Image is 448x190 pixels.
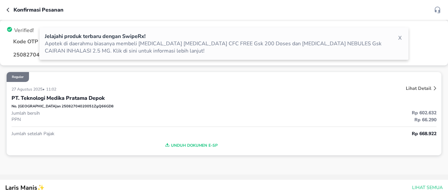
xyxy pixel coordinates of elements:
p: PPN [12,116,224,123]
p: Lihat Detail [406,85,431,92]
p: Jumlah bersih [12,110,224,116]
p: Rp 668.922 [224,130,436,137]
p: Kode OTP Berhasil Terkirim Untuk Nomor Order: [13,38,441,46]
p: 25082704020051ZgQ66GD8 [13,51,441,59]
p: Konfirmasi pesanan [14,6,64,14]
p: Jumlah setelah Pajak [12,131,224,137]
p: 11:02 [46,87,58,92]
p: Rp 602.632 [224,109,436,116]
button: Unduh Dokumen e-SP [12,140,370,150]
p: PT. Teknologi Medika Pratama Depok [12,94,105,102]
div: Jelajahi produk terbaru dengan SwipeRx! [45,33,390,40]
p: Reguler [12,75,24,79]
p: Rp 66.290 [224,116,436,123]
div: Apotek di daerahmu biasanya membeli [MEDICAL_DATA] [MEDICAL_DATA] CFC FREE Gsk 200 Doses dan [MED... [45,40,390,55]
p: Verified! [14,26,34,34]
p: No. [GEOGRAPHIC_DATA]an 25082704020051ZgQ66GD8 [12,104,114,109]
div: X [397,33,403,43]
p: 27 Agustus 2025 • [12,87,46,92]
span: Unduh Dokumen e-SP [14,141,367,150]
